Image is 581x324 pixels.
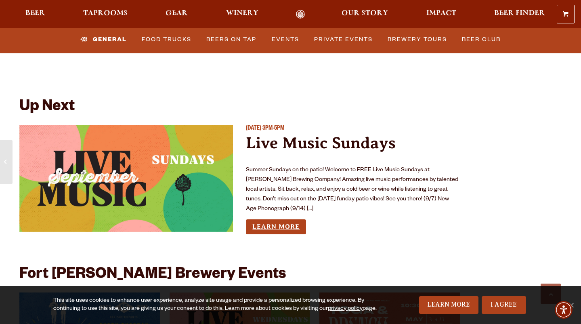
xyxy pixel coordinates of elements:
span: 3PM-5PM [262,126,284,132]
a: Winery [221,10,264,19]
a: Food Trucks [138,30,195,49]
a: privacy policy [328,306,363,312]
div: This site uses cookies to enhance user experience, analyze site usage and provide a personalized ... [53,297,378,313]
a: Beer Club [459,30,504,49]
a: Learn more about Live Music Sundays [246,219,306,234]
a: Learn More [419,296,478,314]
span: Our Story [342,10,388,17]
a: Live Music Sundays [246,134,396,152]
span: [DATE] [246,126,261,132]
span: Winery [226,10,258,17]
a: General [77,30,130,49]
a: Brewery Tours [384,30,450,49]
a: Beer Finder [489,10,550,19]
a: Private Events [311,30,376,49]
a: Events [268,30,302,49]
h2: Up Next [19,99,75,117]
span: Beer Finder [494,10,545,17]
a: Scroll to top [541,284,561,304]
a: Impact [421,10,461,19]
a: Odell Home [285,10,315,19]
span: Impact [426,10,456,17]
a: Taprooms [78,10,133,19]
span: Beer [25,10,45,17]
h2: Fort [PERSON_NAME] Brewery Events [19,267,286,284]
a: View event details [19,125,233,232]
a: Beers on Tap [203,30,260,49]
span: Taprooms [83,10,128,17]
a: Beer [20,10,50,19]
p: Summer Sundays on the patio! Welcome to FREE Live Music Sundays at [PERSON_NAME] Brewing Company!... [246,166,459,214]
div: Accessibility Menu [555,301,573,319]
a: I Agree [482,296,526,314]
a: Gear [160,10,193,19]
a: Our Story [336,10,393,19]
span: Gear [166,10,188,17]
